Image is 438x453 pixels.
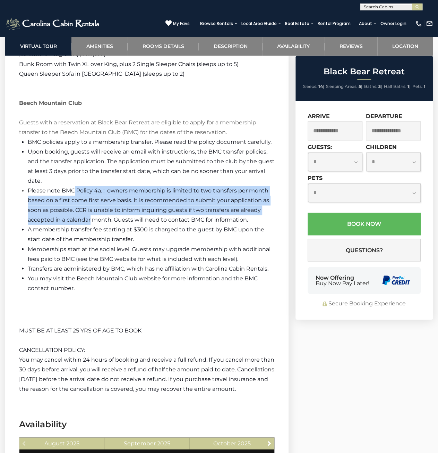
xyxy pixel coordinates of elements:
[326,84,358,89] span: Sleeping Areas:
[303,82,324,91] li: |
[325,36,377,56] a: Reviews
[266,440,272,446] span: Next
[364,84,377,89] span: Baths:
[297,67,431,76] h2: Black Bear Retreat
[265,438,274,447] a: Next
[377,36,433,56] a: Location
[28,226,264,242] span: A membership transfer fee starting at $300 is charged to the guest by BMC upon the start date of ...
[28,275,258,291] span: You may visit the Beech Mountain Club website for more information and the BMC contact number.
[384,84,406,89] span: Half Baths:
[326,82,362,91] li: |
[71,36,128,56] a: Amenities
[19,356,274,392] span: You may cancel within 24 hours of booking and receive a full refund. If you cancel more than 30 d...
[165,20,190,27] a: My Favs
[412,84,423,89] span: Pets:
[366,113,402,120] label: Departure
[28,265,268,272] span: Transfers are administered by BMC, which has no affiliation with Carolina Cabin Rentals.
[366,144,397,150] label: Children
[415,20,422,27] img: phone-regular-white.png
[173,20,190,27] span: My Favs
[378,84,381,89] strong: 3
[282,19,313,28] a: Real Estate
[314,19,354,28] a: Rental Program
[44,440,65,446] span: August
[424,84,426,89] strong: 1
[128,36,199,56] a: Rooms Details
[19,418,275,430] h3: Availability
[308,239,421,261] button: Questions?
[426,20,433,27] img: mail-regular-white.png
[384,82,411,91] li: |
[308,299,421,307] div: Secure Booking Experience
[318,84,323,89] strong: 14
[28,187,269,223] font: Please note BMC Policy 4a. : owners membership is limited to two transfers per month based on a f...
[308,113,330,120] label: Arrive
[5,36,71,56] a: Virtual Tour
[19,327,141,333] span: MUST BE AT LEAST 25 YRS OF AGE TO BOOK
[213,440,236,446] span: October
[237,440,250,446] span: 2025
[308,213,421,235] button: Book Now
[28,246,270,262] span: Memberships start at the social level. Guests may upgrade membership with additional fees paid to...
[316,280,369,286] span: Buy Now Pay Later!
[359,84,361,89] strong: 5
[19,61,239,67] span: Bunk Room with Twin XL over King, plus 2 Single Sleeper Chairs (sleeps up to 5)
[157,440,170,446] span: 2025
[355,19,376,28] a: About
[407,84,409,89] strong: 1
[19,100,82,106] b: Beech Mountain Club
[5,17,101,31] img: White-1-2.png
[19,346,85,353] span: CANCELLATION POLICY:
[19,71,184,77] span: Queen Sleeper Sofa in [GEOGRAPHIC_DATA] (sleeps up to 2)
[308,175,323,181] label: Pets
[316,275,369,286] div: Now Offering
[238,19,280,28] a: Local Area Guide
[303,84,317,89] span: Sleeps:
[263,36,325,56] a: Availability
[364,82,382,91] li: |
[123,440,155,446] span: September
[308,144,332,150] label: Guests:
[28,139,272,145] span: BMC policies apply to a membership transfer. Please read the policy document carefully.
[66,440,79,446] span: 2025
[199,36,262,56] a: Description
[377,19,410,28] a: Owner Login
[19,119,256,135] span: Guests with a reservation at Black Bear Retreat are eligible to apply for a membership transfer t...
[28,148,275,184] span: Upon booking, guests will receive an email with instructions, the BMC transfer policies, and the ...
[197,19,237,28] a: Browse Rentals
